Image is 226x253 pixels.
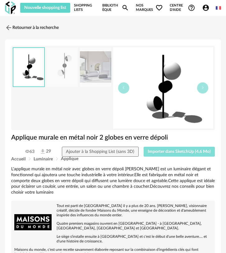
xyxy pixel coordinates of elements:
[24,6,66,10] span: Nouvelle shopping list
[5,21,59,34] a: Retourner à la recherche
[39,148,51,155] span: 29
[155,4,163,11] span: Heart Outline icon
[188,4,195,11] span: Help Circle Outline icon
[13,48,44,87] img: thumbnail.png
[34,157,53,161] span: Luminaire
[11,133,215,142] h1: Applique murale en métal noir 2 globes en verre dépoli
[144,147,215,157] button: Importer dans SketchUp (4,6 Mo)
[14,204,212,218] p: Tout est parti de [GEOGRAPHIC_DATA] il y a plus de 20 ans. [PERSON_NAME], visionnaire créatif, dé...
[39,148,46,155] img: Téléchargements
[25,149,35,154] span: 63
[11,157,215,161] div: Breadcrumb
[80,48,111,87] img: applique-murale-en-metal-noir-2-globes-en-verre-depoli-1000-0-25-243032_3.jpg
[61,157,78,161] span: Applique
[202,4,210,11] span: Account Circle icon
[148,149,211,154] span: Importer dans SketchUp (4,6 Mo)
[14,221,212,231] p: Quatre premiers magasins ouvrent en [GEOGRAPHIC_DATA] - à [GEOGRAPHIC_DATA], [GEOGRAPHIC_DATA], [...
[20,3,71,13] button: Nouvelle shopping list
[11,157,25,161] span: Accueil
[5,24,12,31] img: svg+xml;base64,PHN2ZyB3aWR0aD0iMjQiIGhlaWdodD0iMjQiIHZpZXdCb3g9IjAgMCAyNCAyNCIgZmlsbD0ibm9uZSIgeG...
[5,2,16,14] img: OXP
[122,4,129,11] span: Magnify icon
[170,3,195,12] span: Centre d'aideHelp Circle Outline icon
[216,5,221,11] img: fr
[14,234,212,244] p: Le siège s'installe ensuite à [GEOGRAPHIC_DATA] et c'est le début d'une belle aventure.... et d'u...
[102,3,129,13] a: BibliothèqueMagnify icon
[47,48,78,87] img: applique-murale-en-metal-noir-2-globes-en-verre-depoli-1000-0-25-243032_1.jpg
[66,149,134,154] span: Ajouter à la Shopping List (sans 3D)
[14,204,52,241] img: brand logo
[202,4,212,11] span: Account Circle icon
[11,166,215,195] div: L'applique murale en métal noir avec globes en verre dépoli [PERSON_NAME] est un luminaire élégan...
[74,3,95,13] a: Shopping Lists
[113,47,214,129] img: thumbnail.png
[62,147,139,157] button: Ajouter à la Shopping List (sans 3D)
[136,3,163,13] span: Nos marques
